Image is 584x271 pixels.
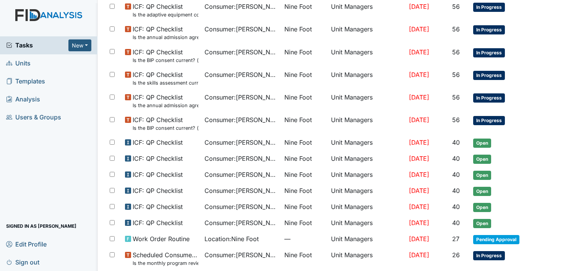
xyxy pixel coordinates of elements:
[204,154,278,163] span: Consumer : [PERSON_NAME]
[473,3,505,12] span: In Progress
[409,187,429,194] span: [DATE]
[133,124,198,132] small: Is the BIP consent current? (document the date, BIP number in the comment section)
[452,171,460,178] span: 40
[204,138,278,147] span: Consumer : [PERSON_NAME]
[473,116,505,125] span: In Progress
[133,138,183,147] span: ICF: QP Checklist
[284,138,312,147] span: Nine Foot
[284,202,312,211] span: Nine Foot
[452,93,460,101] span: 56
[133,102,198,109] small: Is the annual admission agreement current? (document the date in the comment section)
[204,24,278,34] span: Consumer : [PERSON_NAME]
[204,93,278,102] span: Consumer : [PERSON_NAME]
[133,260,198,267] small: Is the monthly program review completed by the 15th of the previous month?
[473,187,491,196] span: Open
[328,183,406,199] td: Unit Managers
[328,215,406,231] td: Unit Managers
[409,93,429,101] span: [DATE]
[328,199,406,215] td: Unit Managers
[452,25,460,33] span: 56
[284,24,312,34] span: Nine Foot
[133,93,198,109] span: ICF: QP Checklist Is the annual admission agreement current? (document the date in the comment se...
[473,219,491,228] span: Open
[328,135,406,151] td: Unit Managers
[328,167,406,183] td: Unit Managers
[133,57,198,64] small: Is the BIP consent current? (document the date, BIP number in the comment section)
[204,234,259,243] span: Location : Nine Foot
[6,238,47,250] span: Edit Profile
[204,170,278,179] span: Consumer : [PERSON_NAME]
[409,171,429,178] span: [DATE]
[452,139,460,146] span: 40
[204,115,278,124] span: Consumer : [PERSON_NAME]
[409,25,429,33] span: [DATE]
[6,111,61,123] span: Users & Groups
[452,187,460,194] span: 40
[204,202,278,211] span: Consumer : [PERSON_NAME]
[452,251,460,259] span: 26
[328,231,406,247] td: Unit Managers
[133,115,198,132] span: ICF: QP Checklist Is the BIP consent current? (document the date, BIP number in the comment section)
[284,234,325,243] span: —
[133,47,198,64] span: ICF: QP Checklist Is the BIP consent current? (document the date, BIP number in the comment section)
[473,139,491,148] span: Open
[284,115,312,124] span: Nine Foot
[133,11,198,18] small: Is the adaptive equipment consent current? (document the date in the comment section)
[473,93,505,103] span: In Progress
[133,70,198,87] span: ICF: QP Checklist Is the skills assessment current? (document the date in the comment section)
[204,218,278,227] span: Consumer : [PERSON_NAME]
[6,41,68,50] a: Tasks
[284,2,312,11] span: Nine Foot
[409,116,429,124] span: [DATE]
[409,139,429,146] span: [DATE]
[284,250,312,260] span: Nine Foot
[452,71,460,78] span: 56
[204,70,278,79] span: Consumer : [PERSON_NAME]
[284,47,312,57] span: Nine Foot
[409,3,429,10] span: [DATE]
[473,71,505,80] span: In Progress
[409,155,429,162] span: [DATE]
[133,202,183,211] span: ICF: QP Checklist
[284,154,312,163] span: Nine Foot
[204,186,278,195] span: Consumer : [PERSON_NAME]
[6,256,39,268] span: Sign out
[473,155,491,164] span: Open
[409,235,429,243] span: [DATE]
[409,203,429,211] span: [DATE]
[68,39,91,51] button: New
[133,2,198,18] span: ICF: QP Checklist Is the adaptive equipment consent current? (document the date in the comment se...
[473,171,491,180] span: Open
[409,48,429,56] span: [DATE]
[133,250,198,267] span: Scheduled Consumer Chart Review Is the monthly program review completed by the 15th of the previo...
[284,186,312,195] span: Nine Foot
[133,234,190,243] span: Work Order Routine
[452,155,460,162] span: 40
[409,251,429,259] span: [DATE]
[6,57,31,69] span: Units
[452,116,460,124] span: 56
[133,170,183,179] span: ICF: QP Checklist
[328,247,406,270] td: Unit Managers
[6,220,76,232] span: Signed in as [PERSON_NAME]
[328,151,406,167] td: Unit Managers
[204,250,278,260] span: Consumer : [PERSON_NAME]
[133,186,183,195] span: ICF: QP Checklist
[133,24,198,41] span: ICF: QP Checklist Is the annual admission agreement current? (document the date in the comment se...
[452,48,460,56] span: 56
[328,90,406,112] td: Unit Managers
[284,170,312,179] span: Nine Foot
[452,235,459,243] span: 27
[6,75,45,87] span: Templates
[284,218,312,227] span: Nine Foot
[409,219,429,227] span: [DATE]
[204,47,278,57] span: Consumer : [PERSON_NAME]
[473,251,505,260] span: In Progress
[6,93,40,105] span: Analysis
[452,3,460,10] span: 56
[473,25,505,34] span: In Progress
[133,34,198,41] small: Is the annual admission agreement current? (document the date in the comment section)
[328,112,406,135] td: Unit Managers
[328,67,406,90] td: Unit Managers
